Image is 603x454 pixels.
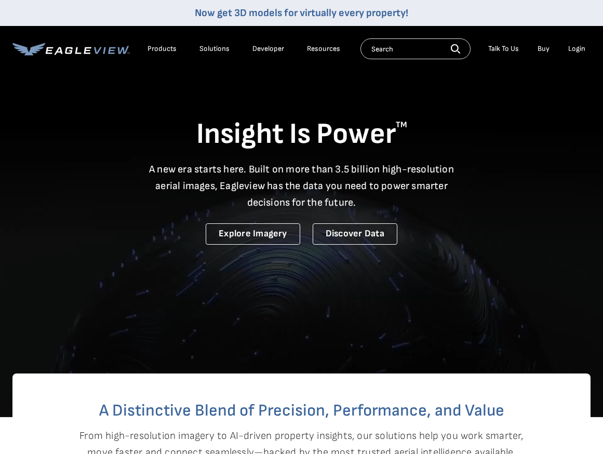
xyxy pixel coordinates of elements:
[195,7,408,19] a: Now get 3D models for virtually every property!
[143,161,461,211] p: A new era starts here. Built on more than 3.5 billion high-resolution aerial images, Eagleview ha...
[313,223,397,245] a: Discover Data
[12,116,591,153] h1: Insight Is Power
[568,44,585,54] div: Login
[488,44,519,54] div: Talk To Us
[206,223,300,245] a: Explore Imagery
[307,44,340,54] div: Resources
[538,44,550,54] a: Buy
[199,44,230,54] div: Solutions
[252,44,284,54] a: Developer
[148,44,177,54] div: Products
[360,38,471,59] input: Search
[54,403,549,419] h2: A Distinctive Blend of Precision, Performance, and Value
[396,120,407,130] sup: TM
